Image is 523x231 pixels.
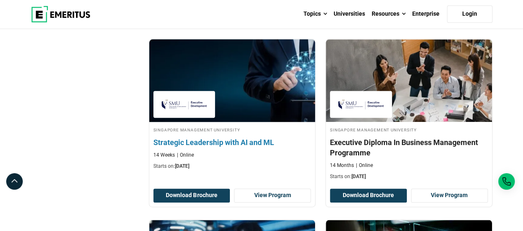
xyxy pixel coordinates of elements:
[330,137,488,158] h4: Executive Diploma In Business Management Programme
[153,163,311,170] p: Starts on:
[175,163,189,169] span: [DATE]
[153,188,230,202] button: Download Brochure
[153,137,311,148] h4: Strategic Leadership with AI and ML
[330,162,354,169] p: 14 Months
[234,188,311,202] a: View Program
[330,173,488,180] p: Starts on:
[153,126,311,133] h4: Singapore Management University
[334,95,388,114] img: Singapore Management University
[177,152,194,159] p: Online
[330,126,488,133] h4: Singapore Management University
[158,95,211,114] img: Singapore Management University
[141,35,323,126] img: Strategic Leadership with AI and ML | Online Leadership Course
[326,39,492,122] img: Executive Diploma In Business Management Programme | Online Business Management Course
[153,152,175,159] p: 14 Weeks
[411,188,488,202] a: View Program
[351,174,366,179] span: [DATE]
[149,39,315,174] a: Leadership Course by Singapore Management University - September 30, 2025 Singapore Management Un...
[447,5,492,23] a: Login
[330,188,407,202] button: Download Brochure
[356,162,373,169] p: Online
[326,39,492,184] a: Business Management Course by Singapore Management University - November 7, 2025 Singapore Manage...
